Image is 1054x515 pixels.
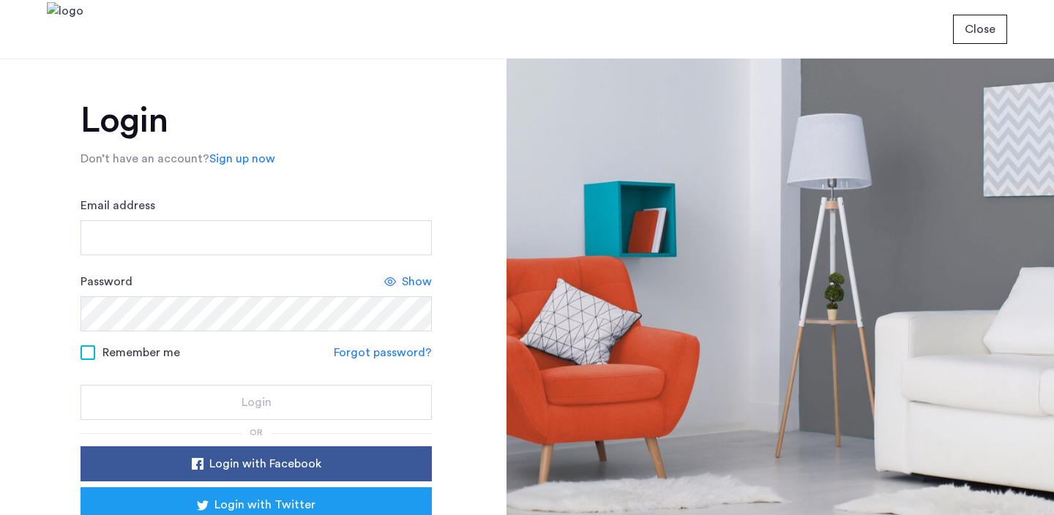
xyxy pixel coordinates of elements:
[47,2,83,57] img: logo
[250,428,263,437] span: or
[81,446,432,481] button: button
[81,273,132,290] label: Password
[102,344,180,361] span: Remember me
[402,273,432,290] span: Show
[242,394,272,411] span: Login
[209,150,275,168] a: Sign up now
[334,344,432,361] a: Forgot password?
[81,197,155,214] label: Email address
[81,385,432,420] button: button
[81,103,432,138] h1: Login
[965,20,995,38] span: Close
[209,455,321,473] span: Login with Facebook
[81,153,209,165] span: Don’t have an account?
[214,496,315,514] span: Login with Twitter
[953,15,1007,44] button: button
